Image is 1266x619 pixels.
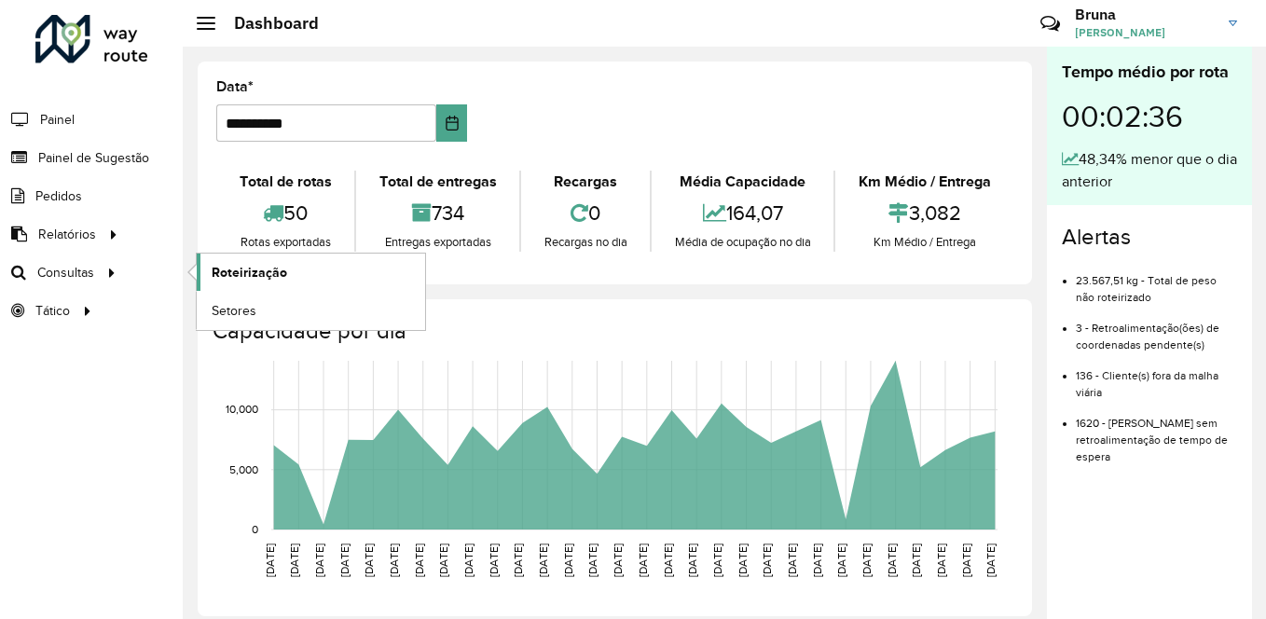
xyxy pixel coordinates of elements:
[1062,85,1237,148] div: 00:02:36
[840,193,1009,233] div: 3,082
[252,523,258,535] text: 0
[984,543,997,577] text: [DATE]
[264,543,276,577] text: [DATE]
[1076,401,1237,465] li: 1620 - [PERSON_NAME] sem retroalimentação de tempo de espera
[910,543,922,577] text: [DATE]
[656,171,829,193] div: Média Capacidade
[361,233,515,252] div: Entregas exportadas
[221,233,350,252] div: Rotas exportadas
[221,171,350,193] div: Total de rotas
[40,110,75,130] span: Painel
[361,193,515,233] div: 734
[35,301,70,321] span: Tático
[935,543,947,577] text: [DATE]
[1075,6,1215,23] h3: Bruna
[562,543,574,577] text: [DATE]
[38,225,96,244] span: Relatórios
[761,543,773,577] text: [DATE]
[35,186,82,206] span: Pedidos
[586,543,599,577] text: [DATE]
[215,13,319,34] h2: Dashboard
[840,171,1009,193] div: Km Médio / Entrega
[840,233,1009,252] div: Km Médio / Entrega
[338,543,351,577] text: [DATE]
[526,171,645,193] div: Recargas
[637,543,649,577] text: [DATE]
[711,543,723,577] text: [DATE]
[212,263,287,282] span: Roteirização
[462,543,475,577] text: [DATE]
[313,543,325,577] text: [DATE]
[526,233,645,252] div: Recargas no dia
[488,543,500,577] text: [DATE]
[363,543,375,577] text: [DATE]
[221,193,350,233] div: 50
[860,543,873,577] text: [DATE]
[388,543,400,577] text: [DATE]
[216,76,254,98] label: Data
[229,463,258,475] text: 5,000
[1076,258,1237,306] li: 23.567,51 kg - Total de peso não roteirizado
[1062,224,1237,251] h4: Alertas
[288,543,300,577] text: [DATE]
[197,292,425,329] a: Setores
[526,193,645,233] div: 0
[1062,60,1237,85] div: Tempo médio por rota
[612,543,624,577] text: [DATE]
[436,104,467,142] button: Choose Date
[1062,148,1237,193] div: 48,34% menor que o dia anterior
[786,543,798,577] text: [DATE]
[736,543,749,577] text: [DATE]
[437,543,449,577] text: [DATE]
[537,543,549,577] text: [DATE]
[656,193,829,233] div: 164,07
[662,543,674,577] text: [DATE]
[835,543,847,577] text: [DATE]
[212,301,256,321] span: Setores
[361,171,515,193] div: Total de entregas
[413,543,425,577] text: [DATE]
[686,543,698,577] text: [DATE]
[960,543,972,577] text: [DATE]
[1075,24,1215,41] span: [PERSON_NAME]
[1030,4,1070,44] a: Contato Rápido
[1076,306,1237,353] li: 3 - Retroalimentação(ões) de coordenadas pendente(s)
[197,254,425,291] a: Roteirização
[656,233,829,252] div: Média de ocupação no dia
[512,543,524,577] text: [DATE]
[38,148,149,168] span: Painel de Sugestão
[226,404,258,416] text: 10,000
[1076,353,1237,401] li: 136 - Cliente(s) fora da malha viária
[886,543,898,577] text: [DATE]
[37,263,94,282] span: Consultas
[213,318,1013,345] h4: Capacidade por dia
[811,543,823,577] text: [DATE]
